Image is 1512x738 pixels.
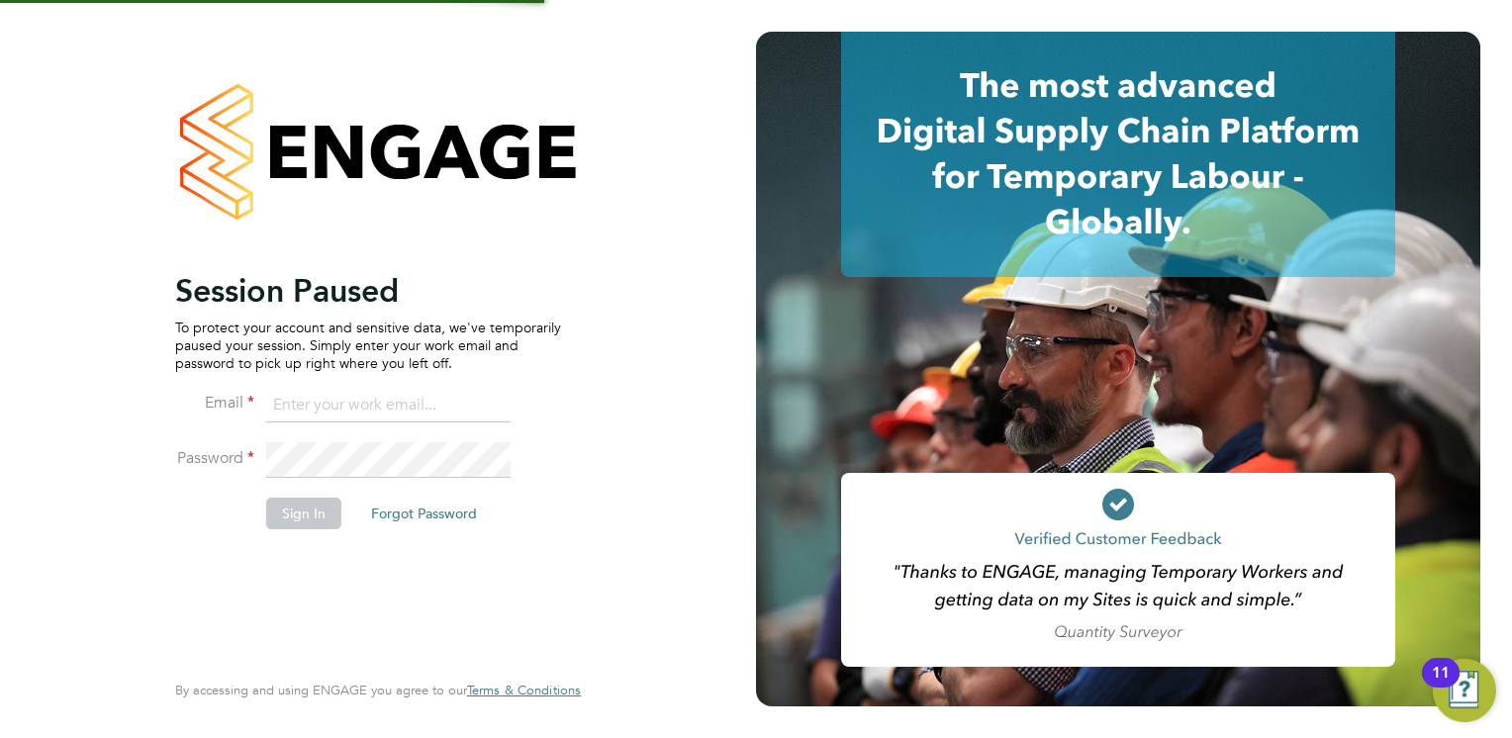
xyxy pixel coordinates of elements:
button: Open Resource Center, 11 new notifications [1433,659,1496,722]
a: Terms & Conditions [467,683,581,698]
label: Password [175,448,254,469]
h2: Session Paused [175,271,561,311]
div: 11 [1432,673,1450,698]
p: To protect your account and sensitive data, we've temporarily paused your session. Simply enter y... [175,319,561,373]
span: Terms & Conditions [467,682,581,698]
input: Enter your work email... [266,388,511,423]
label: Email [175,393,254,414]
button: Sign In [266,498,341,529]
button: Forgot Password [355,498,493,529]
span: By accessing and using ENGAGE you agree to our [175,682,581,698]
